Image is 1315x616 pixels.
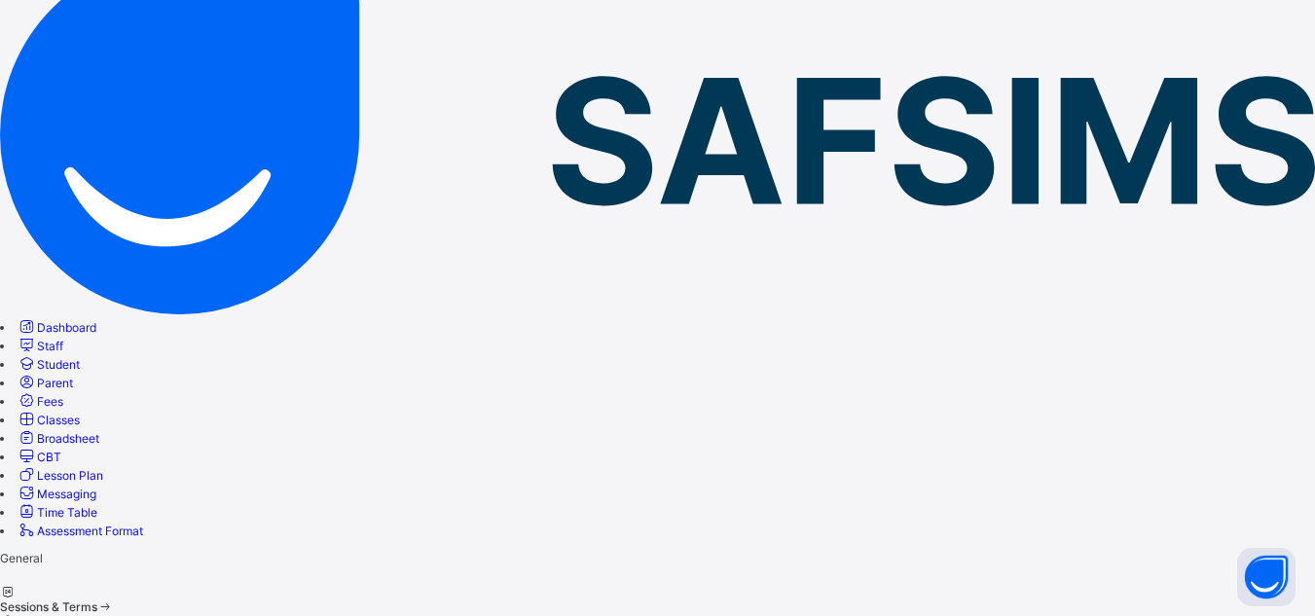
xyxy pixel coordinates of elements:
a: Messaging [17,487,96,501]
span: Fees [37,394,63,409]
button: Open asap [1237,548,1296,606]
span: Classes [37,413,80,427]
span: Dashboard [37,320,96,335]
span: CBT [37,450,61,464]
span: Assessment Format [37,524,143,538]
span: Lesson Plan [37,468,103,483]
a: Time Table [17,505,97,520]
a: Staff [17,339,63,353]
a: Assessment Format [17,524,143,538]
a: Broadsheet [17,431,99,446]
a: CBT [17,450,61,464]
a: Parent [17,376,73,390]
span: Student [37,357,80,372]
a: Student [17,357,80,372]
span: Time Table [37,505,97,520]
span: Staff [37,339,63,353]
a: Lesson Plan [17,468,103,483]
span: Messaging [37,487,96,501]
a: Dashboard [17,320,96,335]
a: Fees [17,394,63,409]
a: Classes [17,413,80,427]
span: Parent [37,376,73,390]
span: Broadsheet [37,431,99,446]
